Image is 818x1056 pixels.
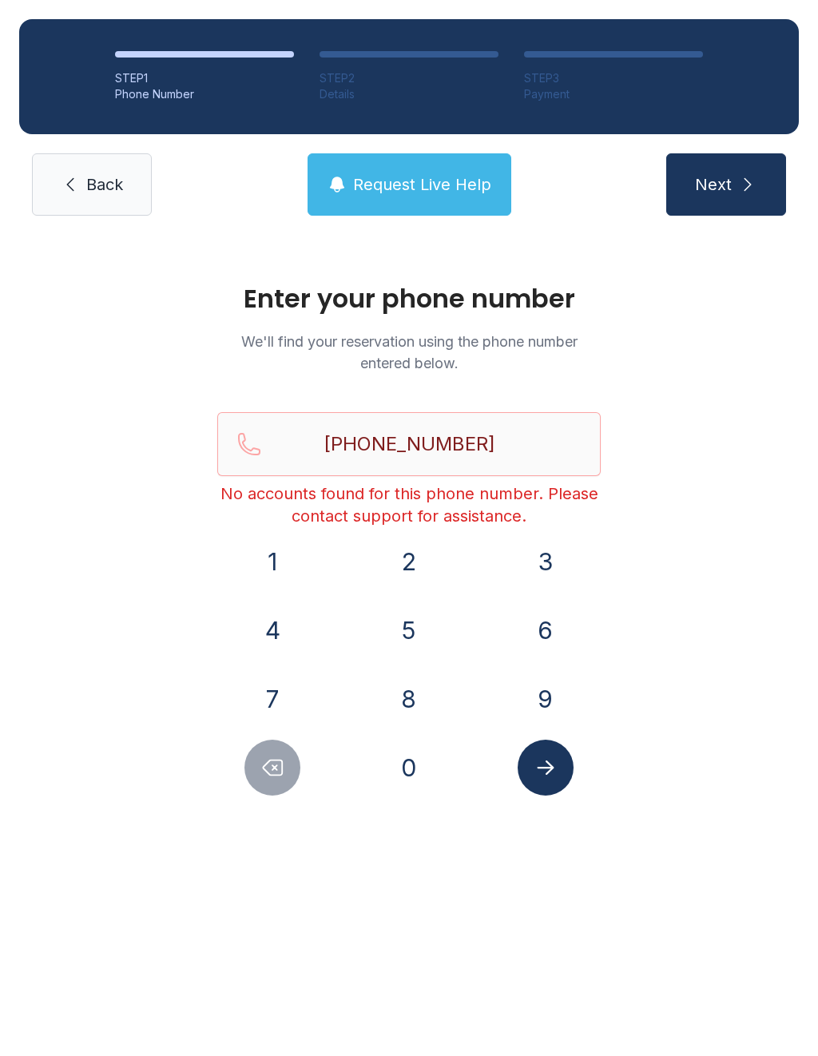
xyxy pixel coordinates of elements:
[381,740,437,796] button: 0
[695,173,732,196] span: Next
[115,70,294,86] div: STEP 1
[381,534,437,590] button: 2
[518,671,574,727] button: 9
[518,534,574,590] button: 3
[244,534,300,590] button: 1
[320,70,498,86] div: STEP 2
[217,482,601,527] div: No accounts found for this phone number. Please contact support for assistance.
[353,173,491,196] span: Request Live Help
[244,602,300,658] button: 4
[217,331,601,374] p: We'll find your reservation using the phone number entered below.
[320,86,498,102] div: Details
[381,602,437,658] button: 5
[86,173,123,196] span: Back
[244,740,300,796] button: Delete number
[518,740,574,796] button: Submit lookup form
[518,602,574,658] button: 6
[115,86,294,102] div: Phone Number
[524,70,703,86] div: STEP 3
[217,286,601,312] h1: Enter your phone number
[217,412,601,476] input: Reservation phone number
[244,671,300,727] button: 7
[381,671,437,727] button: 8
[524,86,703,102] div: Payment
